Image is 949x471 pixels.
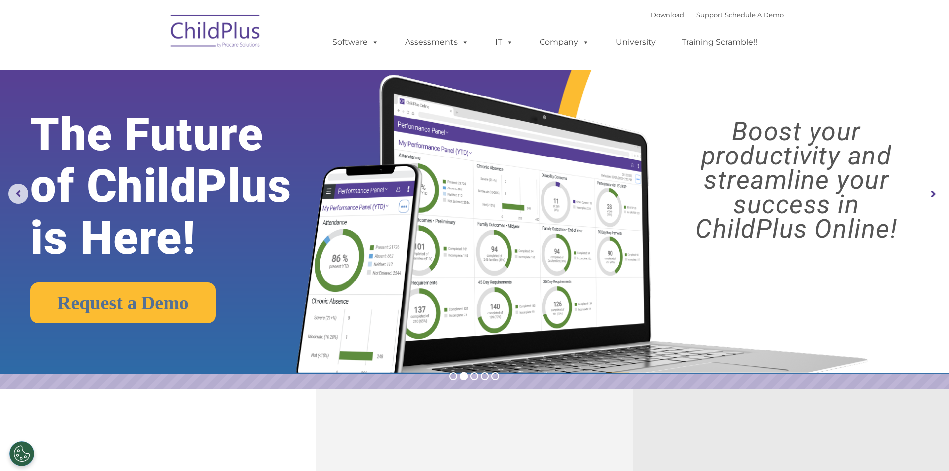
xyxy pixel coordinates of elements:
img: ChildPlus by Procare Solutions [166,8,266,58]
a: University [606,32,666,52]
button: Cookies Settings [9,441,34,466]
a: Assessments [395,32,479,52]
a: Company [530,32,599,52]
rs-layer: Boost your productivity and streamline your success in ChildPlus Online! [656,119,937,241]
a: IT [485,32,523,52]
a: Schedule A Demo [725,11,784,19]
a: Request a Demo [30,282,216,323]
span: Phone number [138,107,181,114]
font: | [651,11,784,19]
a: Software [322,32,389,52]
rs-layer: The Future of ChildPlus is Here! [30,109,333,264]
a: Training Scramble!! [672,32,767,52]
span: Last name [138,66,169,73]
a: Support [696,11,723,19]
a: Download [651,11,684,19]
